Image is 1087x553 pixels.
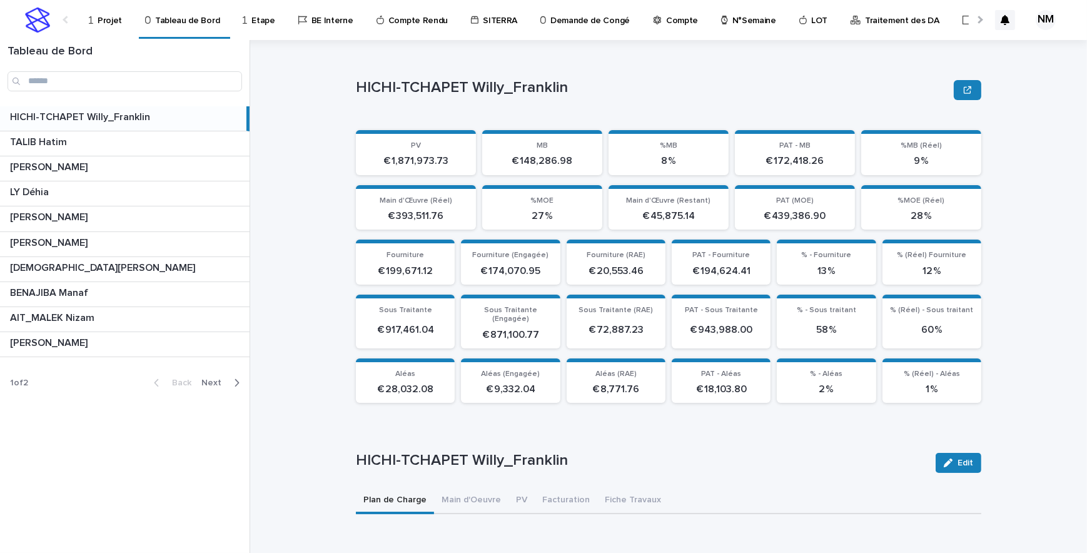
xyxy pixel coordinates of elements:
p: € 174,070.95 [468,265,552,277]
p: 60 % [890,324,974,336]
p: € 871,100.77 [468,329,552,341]
p: [DEMOGRAPHIC_DATA][PERSON_NAME] [10,260,198,274]
span: PAT - MB [779,142,811,150]
span: Sous Traitante (RAE) [579,307,653,314]
p: € 8,771.76 [574,383,658,395]
span: % - Aléas [810,370,842,378]
p: € 943,988.00 [679,324,763,336]
p: € 18,103.80 [679,383,763,395]
span: %MOE [531,197,554,205]
span: Edit [958,459,973,467]
span: Main d'Œuvre (Restant) [627,197,711,205]
p: € 917,461.04 [363,324,447,336]
button: PV [508,488,535,514]
button: Edit [936,453,981,473]
p: 1 % [890,383,974,395]
span: % (Réel) - Sous traitant [890,307,973,314]
span: PAT - Sous Traitante [685,307,758,314]
p: HICHI-TCHAPET Willy_Franklin [356,452,926,470]
span: Aléas (Engagée) [481,370,540,378]
span: PV [411,142,421,150]
p: 27 % [490,210,595,222]
span: Sous Traitante [379,307,432,314]
input: Search [8,71,242,91]
p: € 194,624.41 [679,265,763,277]
span: PAT - Fourniture [692,251,750,259]
span: Back [164,378,191,387]
span: %MOE (Réel) [898,197,945,205]
span: Next [201,378,229,387]
img: stacker-logo-s-only.png [25,8,50,33]
p: [PERSON_NAME] [10,159,90,173]
button: Main d'Oeuvre [434,488,508,514]
button: Plan de Charge [356,488,434,514]
p: € 439,386.90 [742,210,847,222]
button: Next [196,377,250,388]
p: € 148,286.98 [490,155,595,167]
p: 13 % [784,265,868,277]
p: [PERSON_NAME] [10,235,90,249]
p: € 20,553.46 [574,265,658,277]
button: Back [144,377,196,388]
p: 9 % [869,155,974,167]
p: € 28,032.08 [363,383,447,395]
p: LY Déhia [10,184,51,198]
p: 2 % [784,383,868,395]
p: 8 % [616,155,721,167]
span: PAT - Aléas [701,370,741,378]
button: Facturation [535,488,597,514]
p: € 393,511.76 [363,210,468,222]
span: %MB (Réel) [901,142,942,150]
p: BENAJIBA Manaf [10,285,91,299]
p: TALIB Hatim [10,134,69,148]
p: 28 % [869,210,974,222]
span: % (Réel) Fourniture [897,251,966,259]
p: AIT_MALEK Nizam [10,310,97,324]
h1: Tableau de Bord [8,45,242,59]
span: Fourniture (RAE) [587,251,645,259]
p: € 72,887.23 [574,324,658,336]
p: € 172,418.26 [742,155,847,167]
p: € 9,332.04 [468,383,552,395]
span: Fourniture (Engagée) [472,251,549,259]
p: 58 % [784,324,868,336]
span: PAT (MOE) [776,197,814,205]
p: [PERSON_NAME] [10,335,90,349]
p: € 199,671.12 [363,265,447,277]
span: MB [537,142,548,150]
button: Fiche Travaux [597,488,669,514]
span: %MB [660,142,677,150]
p: 12 % [890,265,974,277]
span: % (Réel) - Aléas [904,370,960,378]
span: Aléas (RAE) [595,370,637,378]
p: HICHI-TCHAPET Willy_Franklin [356,79,949,97]
span: Fourniture [387,251,424,259]
span: Sous Traitante (Engagée) [484,307,537,323]
p: € 45,875.14 [616,210,721,222]
p: HICHI-TCHAPET Willy_Franklin [10,109,153,123]
span: Main d'Œuvre (Réel) [380,197,452,205]
div: NM [1036,10,1056,30]
span: % - Sous traitant [797,307,856,314]
p: € 1,871,973.73 [363,155,468,167]
p: [PERSON_NAME] [10,209,90,223]
span: Aléas [395,370,415,378]
span: % - Fourniture [801,251,851,259]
